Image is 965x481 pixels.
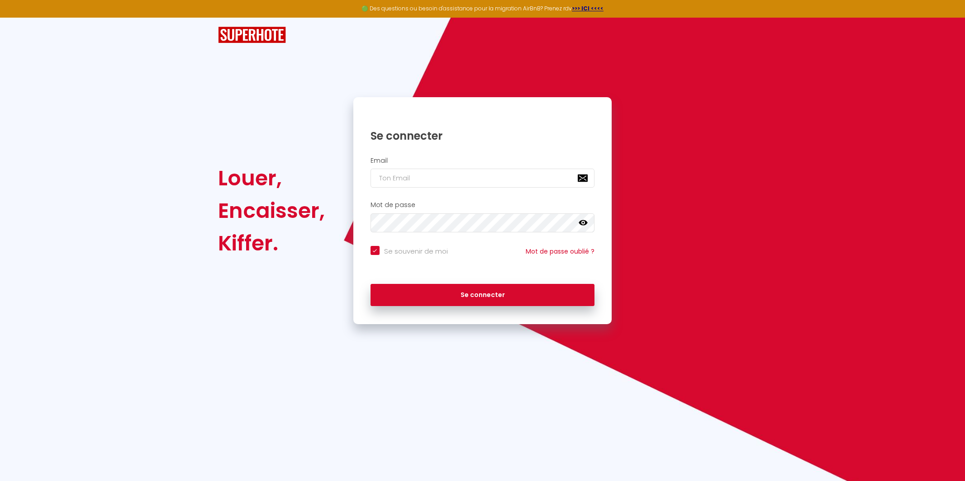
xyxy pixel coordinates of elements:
[371,201,595,209] h2: Mot de passe
[371,129,595,143] h1: Se connecter
[371,284,595,307] button: Se connecter
[218,27,286,43] img: SuperHote logo
[218,194,325,227] div: Encaisser,
[371,157,595,165] h2: Email
[526,247,594,256] a: Mot de passe oublié ?
[218,227,325,259] div: Kiffer.
[572,5,604,12] a: >>> ICI <<<<
[371,169,595,188] input: Ton Email
[218,162,325,194] div: Louer,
